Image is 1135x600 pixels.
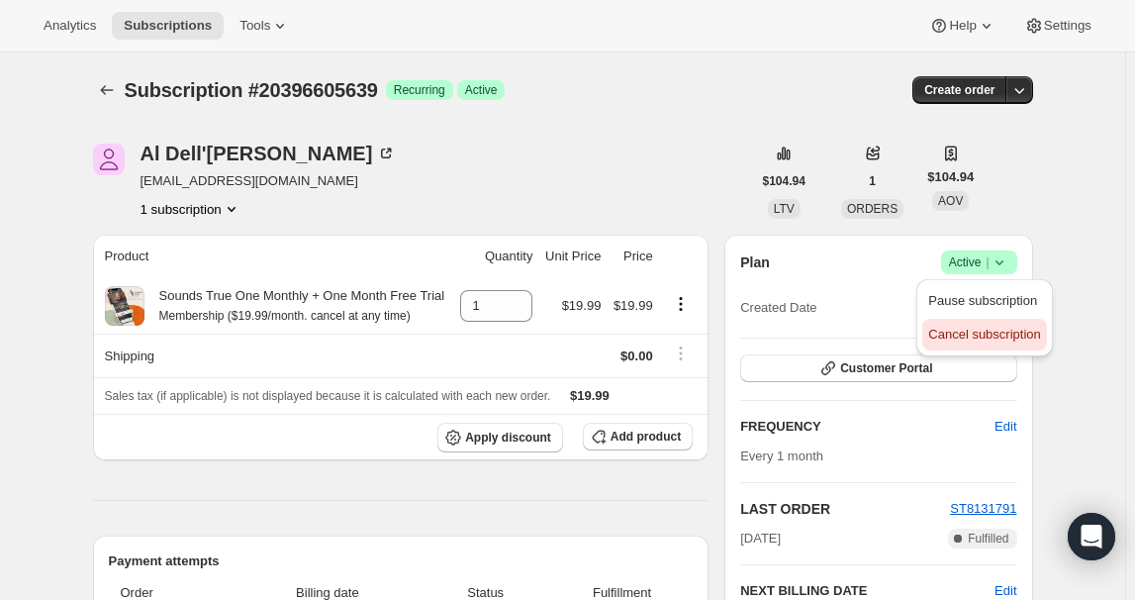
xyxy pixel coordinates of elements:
[950,499,1016,519] button: ST8131791
[32,12,108,40] button: Analytics
[454,235,539,278] th: Quantity
[465,82,498,98] span: Active
[125,79,378,101] span: Subscription #20396605639
[141,171,397,191] span: [EMAIL_ADDRESS][DOMAIN_NAME]
[93,76,121,104] button: Subscriptions
[93,334,454,377] th: Shipping
[968,531,1008,547] span: Fulfilled
[740,354,1016,382] button: Customer Portal
[93,235,454,278] th: Product
[105,286,144,326] img: product img
[665,343,697,364] button: Shipping actions
[562,298,602,313] span: $19.99
[774,202,795,216] span: LTV
[763,173,805,189] span: $104.94
[928,327,1040,342] span: Cancel subscription
[607,235,658,278] th: Price
[437,423,563,452] button: Apply discount
[950,501,1016,516] a: ST8131791
[869,173,876,189] span: 1
[159,309,411,323] small: Membership ($19.99/month. cancel at any time)
[394,82,445,98] span: Recurring
[465,430,551,446] span: Apply discount
[105,389,551,403] span: Sales tax (if applicable) is not displayed because it is calculated with each new order.
[109,551,694,571] h2: Payment attempts
[740,529,781,549] span: [DATE]
[917,12,1007,40] button: Help
[583,423,693,450] button: Add product
[124,18,212,34] span: Subscriptions
[740,252,770,272] h2: Plan
[112,12,224,40] button: Subscriptions
[611,429,681,445] span: Add product
[1012,12,1103,40] button: Settings
[141,199,241,219] button: Product actions
[922,285,1046,317] button: Pause subscription
[927,167,974,187] span: $104.94
[751,167,817,195] button: $104.94
[44,18,96,34] span: Analytics
[228,12,302,40] button: Tools
[1044,18,1091,34] span: Settings
[840,360,932,376] span: Customer Portal
[538,235,607,278] th: Unit Price
[857,167,888,195] button: 1
[93,144,125,175] span: Al Dell'Angelo
[847,202,898,216] span: ORDERS
[924,82,994,98] span: Create order
[740,298,816,318] span: Created Date
[949,18,976,34] span: Help
[922,319,1046,350] button: Cancel subscription
[614,298,653,313] span: $19.99
[938,194,963,208] span: AOV
[570,388,610,403] span: $19.99
[928,293,1037,308] span: Pause subscription
[1068,513,1115,560] div: Open Intercom Messenger
[740,417,994,437] h2: FREQUENCY
[620,349,653,363] span: $0.00
[665,293,697,315] button: Product actions
[983,411,1028,443] button: Edit
[994,417,1016,437] span: Edit
[949,252,1009,272] span: Active
[740,499,950,519] h2: LAST ORDER
[986,254,989,270] span: |
[239,18,270,34] span: Tools
[144,286,445,326] div: Sounds True One Monthly + One Month Free Trial
[740,449,823,463] span: Every 1 month
[141,144,397,163] div: Al Dell'[PERSON_NAME]
[912,76,1006,104] button: Create order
